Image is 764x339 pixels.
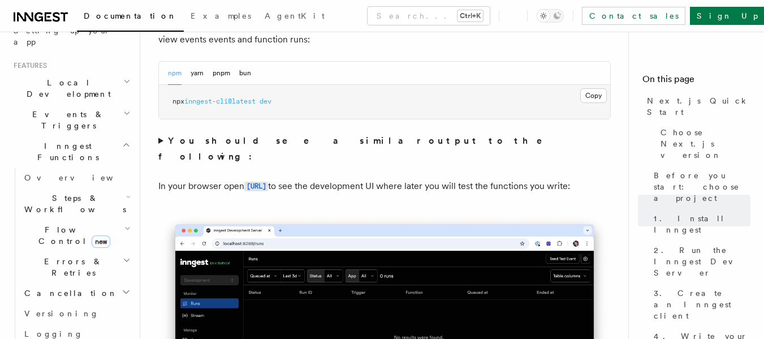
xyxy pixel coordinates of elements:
button: Cancellation [20,283,133,303]
a: Setting up your app [9,20,133,52]
span: Inngest Functions [9,140,122,163]
span: Next.js Quick Start [647,95,750,118]
button: Steps & Workflows [20,188,133,220]
button: Local Development [9,72,133,104]
a: Documentation [77,3,184,32]
a: Examples [184,3,258,31]
summary: You should see a similar output to the following: [158,133,611,165]
span: Before you start: choose a project [654,170,750,204]
strong: You should see a similar output to the following: [158,135,558,162]
span: Events & Triggers [9,109,123,131]
span: Choose Next.js version [661,127,750,161]
a: Versioning [20,303,133,324]
span: Documentation [84,11,177,20]
span: AgentKit [265,11,325,20]
h4: On this page [642,72,750,91]
span: Local Development [9,77,123,100]
a: Choose Next.js version [656,122,750,165]
button: Events & Triggers [9,104,133,136]
a: 3. Create an Inngest client [649,283,750,326]
span: npx [172,97,184,105]
button: pnpm [213,62,230,85]
a: 1. Install Inngest [649,208,750,240]
a: Contact sales [582,7,685,25]
span: Cancellation [20,287,118,299]
span: Versioning [24,309,99,318]
span: inngest-cli@latest [184,97,256,105]
a: [URL] [244,181,268,191]
a: AgentKit [258,3,331,31]
button: Flow Controlnew [20,220,133,251]
button: bun [239,62,251,85]
span: Steps & Workflows [20,192,126,215]
p: In your browser open to see the development UI where later you will test the functions you write: [158,178,611,195]
a: 2. Run the Inngest Dev Server [649,240,750,283]
button: Errors & Retries [20,251,133,283]
a: Overview [20,168,133,188]
a: Next.js Quick Start [642,91,750,122]
kbd: Ctrl+K [457,10,483,22]
button: Search...Ctrl+K [368,7,490,25]
span: Errors & Retries [20,256,123,278]
button: yarn [191,62,204,85]
a: Before you start: choose a project [649,165,750,208]
button: Copy [580,88,607,103]
button: Toggle dark mode [537,9,564,23]
span: 1. Install Inngest [654,213,750,235]
span: Features [9,61,47,70]
span: Overview [24,173,141,182]
button: Inngest Functions [9,136,133,168]
span: new [92,235,110,248]
span: dev [260,97,271,105]
span: Logging [24,329,83,338]
span: 2. Run the Inngest Dev Server [654,244,750,278]
span: 3. Create an Inngest client [654,287,750,321]
button: npm [168,62,182,85]
span: Flow Control [20,224,124,247]
code: [URL] [244,182,268,191]
span: Examples [191,11,251,20]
